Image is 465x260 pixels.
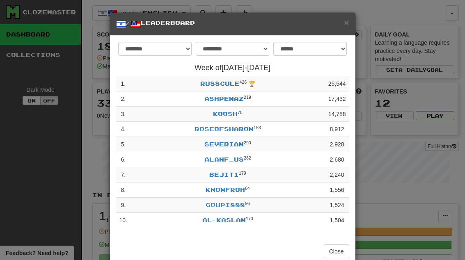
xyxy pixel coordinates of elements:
[116,198,131,213] td: 9 .
[248,80,255,87] span: 🏆
[209,171,239,178] a: Bejit1
[204,95,244,102] a: Ashpenaz
[324,244,349,258] button: Close
[325,167,349,182] td: 2,240
[244,140,251,145] sup: Level 290
[325,76,349,91] td: 25,544
[116,91,131,107] td: 2 .
[244,155,251,160] sup: Level 282
[116,122,131,137] td: 4 .
[116,167,131,182] td: 7 .
[245,201,250,206] sup: Level 96
[240,80,247,84] sup: Level 426
[325,152,349,167] td: 2,680
[325,137,349,152] td: 2,928
[116,182,131,198] td: 8 .
[204,141,244,148] a: severian
[239,171,246,176] sup: Level 179
[116,152,131,167] td: 6 .
[325,198,349,213] td: 1,524
[206,186,245,193] a: knowfroh
[325,213,349,228] td: 1,504
[202,217,246,224] a: Al-Kaslan
[200,80,240,87] a: russcule
[204,156,244,163] a: alanf_us
[246,216,253,221] sup: Level 170
[344,18,349,27] span: ×
[116,107,131,122] td: 3 .
[195,125,254,132] a: roseofsharon
[325,107,349,122] td: 14,788
[206,201,245,208] a: goupi888
[245,186,250,191] sup: Level 64
[325,122,349,137] td: 8,912
[116,64,349,72] h4: Week of [DATE] - [DATE]
[244,95,251,100] sup: Level 219
[238,110,243,115] sup: Level 70
[344,18,349,27] button: Close
[213,110,238,117] a: koosh
[325,182,349,198] td: 1,556
[116,76,131,91] td: 1 .
[116,137,131,152] td: 5 .
[254,125,261,130] sup: Level 153
[116,213,131,228] td: 10 .
[325,91,349,107] td: 17,432
[116,19,349,29] h5: / Leaderboard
